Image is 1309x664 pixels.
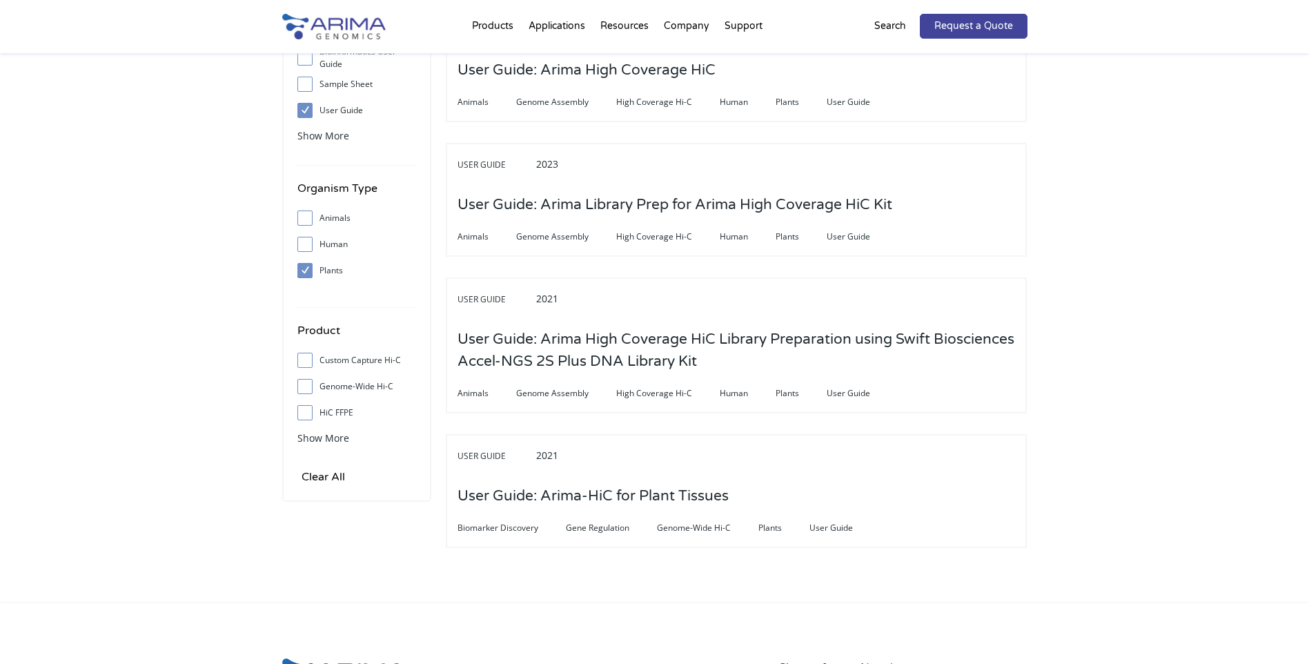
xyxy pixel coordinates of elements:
[566,520,657,536] span: Gene Regulation
[297,48,416,68] label: Bioinformatics User Guide
[297,260,416,281] label: Plants
[516,385,616,402] span: Genome Assembly
[297,467,349,487] input: Clear All
[536,292,558,305] span: 2021
[457,385,516,402] span: Animals
[297,431,349,445] span: Show More
[616,94,720,110] span: High Coverage Hi-C
[297,100,416,121] label: User Guide
[457,354,1015,369] a: User Guide: Arima High Coverage HiC Library Preparation using Swift Biosciences Accel-NGS 2S Plus...
[758,520,809,536] span: Plants
[657,520,758,536] span: Genome-Wide Hi-C
[516,94,616,110] span: Genome Assembly
[776,94,827,110] span: Plants
[457,520,566,536] span: Biomarker Discovery
[297,129,349,142] span: Show More
[457,157,533,173] span: User Guide
[616,385,720,402] span: High Coverage Hi-C
[297,376,416,397] label: Genome-Wide Hi-C
[457,475,729,518] h3: User Guide: Arima-HiC for Plant Tissues
[720,385,776,402] span: Human
[776,228,827,245] span: Plants
[297,402,416,423] label: HiC FFPE
[457,228,516,245] span: Animals
[457,63,716,78] a: User Guide: Arima High Coverage HiC
[920,14,1027,39] a: Request a Quote
[776,385,827,402] span: Plants
[827,385,898,402] span: User Guide
[282,14,386,39] img: Arima-Genomics-logo
[457,49,716,92] h3: User Guide: Arima High Coverage HiC
[720,228,776,245] span: Human
[874,17,906,35] p: Search
[536,157,558,170] span: 2023
[297,179,416,208] h4: Organism Type
[457,489,729,504] a: User Guide: Arima-HiC for Plant Tissues
[516,228,616,245] span: Genome Assembly
[297,322,416,350] h4: Product
[457,184,892,226] h3: User Guide: Arima Library Prep for Arima High Coverage HiC Kit
[297,350,416,371] label: Custom Capture Hi-C
[536,449,558,462] span: 2021
[827,94,898,110] span: User Guide
[457,197,892,213] a: User Guide: Arima Library Prep for Arima High Coverage HiC Kit
[297,234,416,255] label: Human
[720,94,776,110] span: Human
[457,318,1015,383] h3: User Guide: Arima High Coverage HiC Library Preparation using Swift Biosciences Accel-NGS 2S Plus...
[457,448,533,465] span: User Guide
[827,228,898,245] span: User Guide
[457,94,516,110] span: Animals
[297,208,416,228] label: Animals
[457,291,533,308] span: User Guide
[616,228,720,245] span: High Coverage Hi-C
[809,520,880,536] span: User Guide
[297,74,416,95] label: Sample Sheet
